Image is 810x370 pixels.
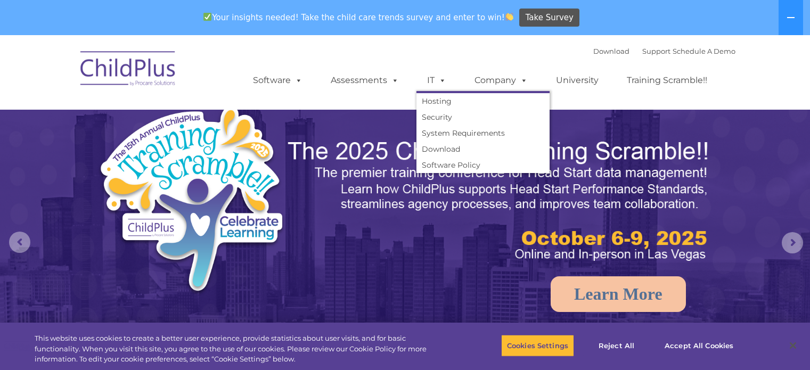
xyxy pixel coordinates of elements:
button: Reject All [583,334,650,357]
div: This website uses cookies to create a better user experience, provide statistics about user visit... [35,333,446,365]
span: Take Survey [526,9,574,27]
a: Hosting [416,93,550,109]
a: System Requirements [416,125,550,141]
a: Software Policy [416,157,550,173]
span: Your insights needed! Take the child care trends survey and enter to win! [199,7,518,28]
a: Download [593,47,629,55]
a: Security [416,109,550,125]
img: ✅ [203,13,211,21]
a: University [545,70,609,91]
img: 👏 [505,13,513,21]
a: Training Scramble!! [616,70,718,91]
a: IT [416,70,457,91]
a: Download [416,141,550,157]
font: | [593,47,735,55]
a: Learn More [551,276,686,312]
button: Cookies Settings [501,334,574,357]
a: Support [642,47,670,55]
a: Company [464,70,538,91]
button: Accept All Cookies [659,334,739,357]
a: Assessments [320,70,410,91]
img: ChildPlus by Procare Solutions [75,44,182,97]
a: Take Survey [519,9,579,27]
a: Software [242,70,313,91]
button: Close [781,334,805,357]
a: Schedule A Demo [673,47,735,55]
